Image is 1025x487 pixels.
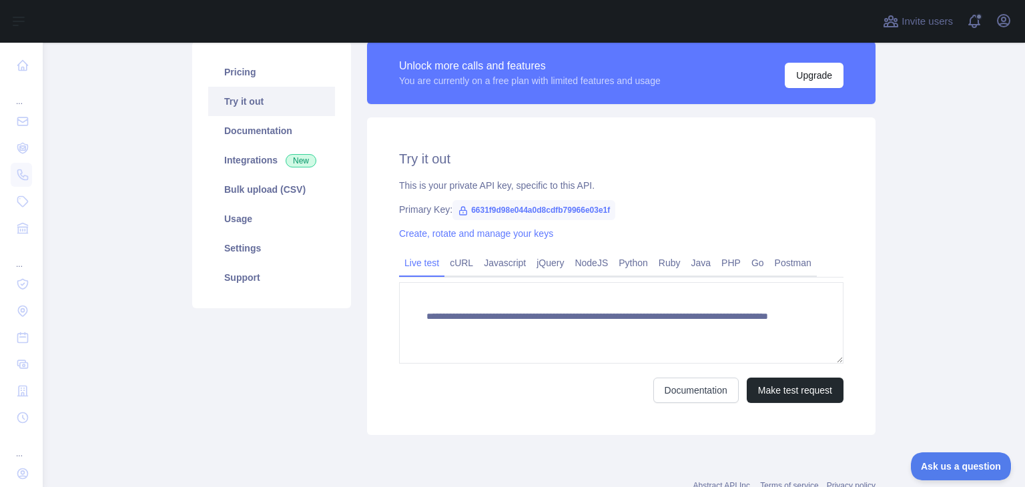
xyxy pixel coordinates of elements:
[399,74,661,87] div: You are currently on a free plan with limited features and usage
[208,233,335,263] a: Settings
[478,252,531,274] a: Javascript
[11,432,32,459] div: ...
[399,228,553,239] a: Create, rotate and manage your keys
[399,203,843,216] div: Primary Key:
[785,63,843,88] button: Upgrade
[911,452,1012,480] iframe: Toggle Customer Support
[208,145,335,175] a: Integrations New
[286,154,316,167] span: New
[399,58,661,74] div: Unlock more calls and features
[208,87,335,116] a: Try it out
[399,252,444,274] a: Live test
[653,378,739,403] a: Documentation
[11,243,32,270] div: ...
[444,252,478,274] a: cURL
[686,252,717,274] a: Java
[208,204,335,233] a: Usage
[769,252,817,274] a: Postman
[902,14,953,29] span: Invite users
[208,175,335,204] a: Bulk upload (CSV)
[653,252,686,274] a: Ruby
[613,252,653,274] a: Python
[208,57,335,87] a: Pricing
[11,80,32,107] div: ...
[880,11,956,32] button: Invite users
[399,179,843,192] div: This is your private API key, specific to this API.
[208,263,335,292] a: Support
[747,378,843,403] button: Make test request
[716,252,746,274] a: PHP
[746,252,769,274] a: Go
[531,252,569,274] a: jQuery
[208,116,335,145] a: Documentation
[399,149,843,168] h2: Try it out
[569,252,613,274] a: NodeJS
[452,200,615,220] span: 6631f9d98e044a0d8cdfb79966e03e1f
